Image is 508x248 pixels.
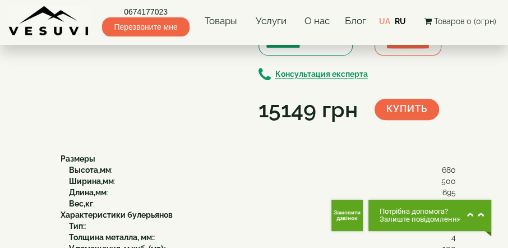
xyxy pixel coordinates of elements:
span: Потрібна допомога? [380,208,461,215]
b: Тип: [69,222,85,231]
span: 695 [442,187,456,198]
div: : [69,176,456,187]
b: Толщина металла, мм: [69,233,154,242]
button: Get Call button [331,200,363,231]
a: 0674177023 [102,6,189,17]
b: Ширина,мм [69,177,114,186]
span: Товаров 0 (0грн) [434,17,496,26]
div: : [69,221,456,232]
b: Консультация експерта [275,70,368,79]
button: Chat button [368,200,491,231]
div: : [69,198,456,209]
span: Залиште повідомлення [380,215,461,223]
div: : [69,164,456,176]
b: Высота,мм [69,166,111,174]
div: : [69,232,456,243]
div: 15149 грн [258,94,358,125]
a: RU [395,17,406,26]
a: Услуги [252,8,289,34]
b: Характеристики булерьянов [61,210,173,219]
span: Перезвоните мне [102,17,189,36]
a: О нас [302,8,332,34]
span: 500 [441,176,456,187]
span: 4 [451,232,456,243]
b: Длина,мм [69,188,107,197]
img: content [8,6,90,36]
span: Замовити дзвінок [334,210,361,221]
span: 680 [442,164,456,176]
b: Размеры [61,154,95,163]
a: Товары [202,8,240,34]
button: Купить [375,99,439,120]
span: 67 [447,198,456,209]
a: UA [379,17,390,26]
button: Товаров 0 (0грн) [421,15,500,27]
div: : [69,187,456,198]
b: Вес,кг [69,199,93,208]
a: Блог [345,15,366,26]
